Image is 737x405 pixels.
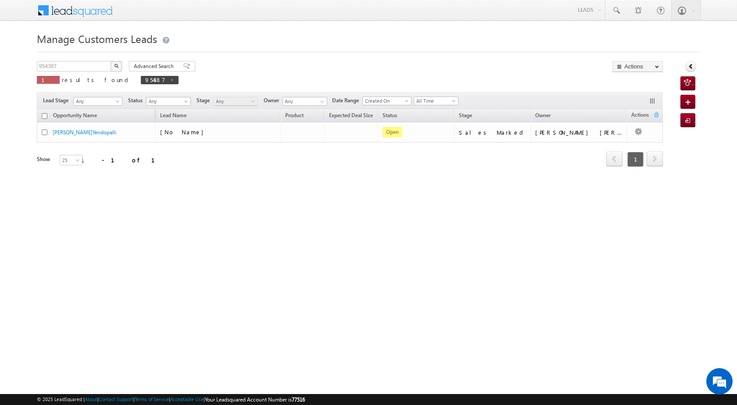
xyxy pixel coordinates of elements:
[264,97,283,104] span: Owner
[378,111,401,122] a: Status
[606,151,623,166] span: prev
[414,97,458,105] a: All Time
[627,110,653,122] span: Actions
[647,151,663,166] span: next
[74,97,119,105] span: Any
[37,32,157,46] span: Manage Customers Leads
[81,155,165,165] div: 1 - 1 of 1
[146,97,191,106] a: Any
[647,152,663,166] a: next
[60,156,83,164] span: 25
[37,395,305,404] span: © 2025 LeadSquared | | | | |
[37,155,53,163] div: Show
[292,396,305,403] span: 77516
[383,127,402,137] span: Open
[99,396,133,402] a: Contact Support
[128,97,146,104] span: Status
[315,97,326,106] a: Show All Items
[160,128,208,136] span: [No Name]
[60,155,82,165] a: 25
[49,111,101,122] a: Opportunity Name
[53,129,116,136] a: [PERSON_NAME]Yendopalli
[147,97,188,105] span: Any
[53,112,97,118] span: Opportunity Name
[43,97,72,104] span: Lead Stage
[285,112,304,118] span: Product
[170,396,204,402] a: Acceptable Use
[362,97,411,105] a: Created On
[363,97,408,105] span: Created On
[156,111,191,122] span: Lead Name
[135,396,169,402] a: Terms of Service
[214,97,255,105] span: Any
[41,76,55,83] span: 1
[85,396,97,402] a: About
[459,129,526,136] div: Sales Marked
[325,111,377,122] a: Expected Deal Size
[197,97,213,104] span: Stage
[213,97,258,106] a: Any
[62,76,132,83] span: results found
[73,97,122,106] a: Any
[114,64,118,68] img: Search
[414,97,456,105] span: All Time
[454,111,476,122] a: Stage
[612,61,663,72] button: Actions
[459,112,472,118] span: Stage
[627,152,644,167] span: 1
[134,62,176,70] span: Advanced Search
[606,152,623,166] a: prev
[42,113,47,119] input: Check all records
[332,97,362,104] span: Date Range
[535,112,551,118] span: Owner
[145,76,165,83] span: 954387
[205,396,305,403] span: Your Leadsquared Account Number is
[329,112,373,118] span: Expected Deal Size
[535,129,623,136] div: [PERSON_NAME] [PERSON_NAME]
[283,97,327,106] input: Type to Search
